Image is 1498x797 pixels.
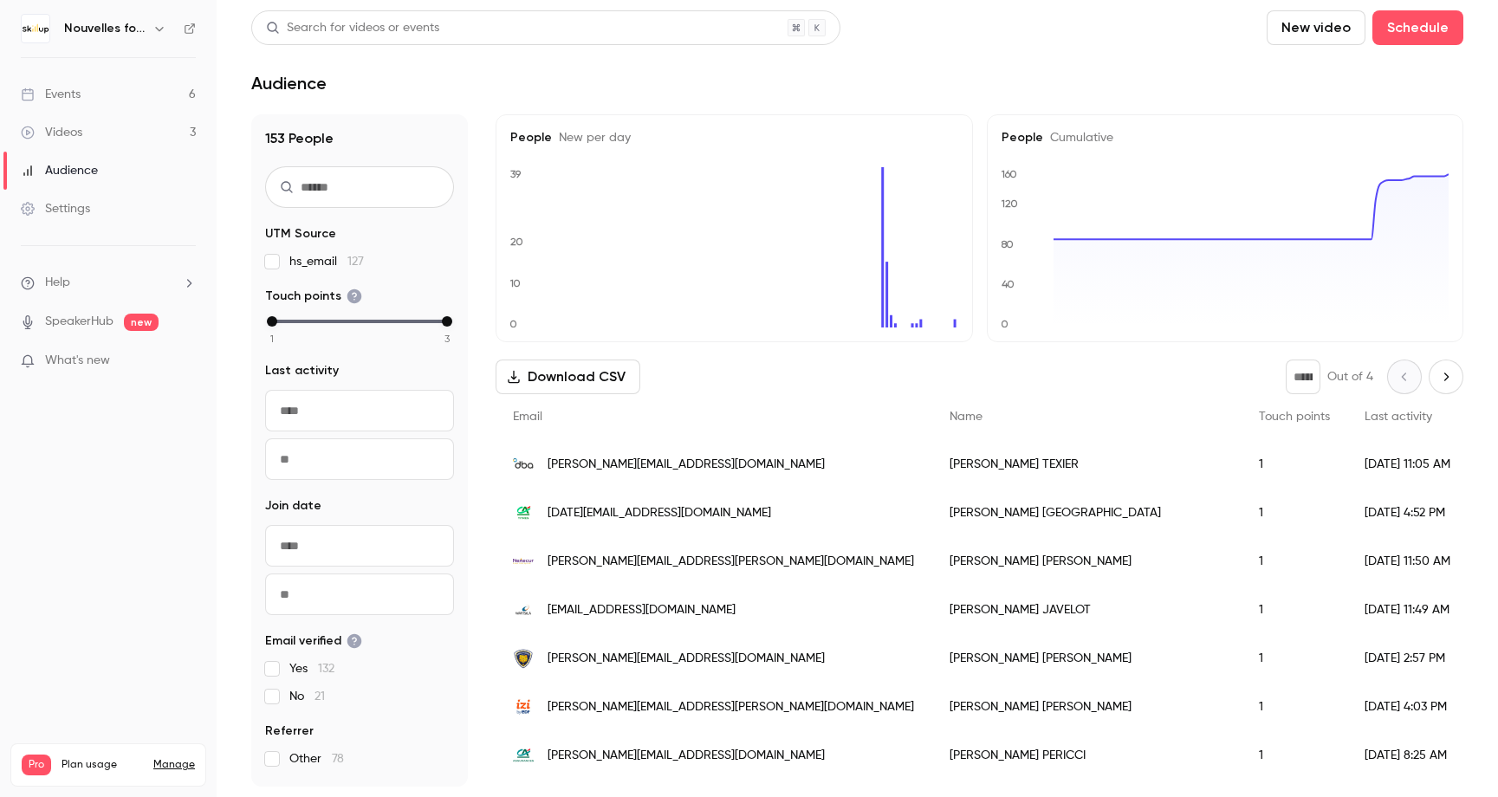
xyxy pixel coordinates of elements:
div: [DATE] 4:03 PM [1347,683,1471,731]
span: Name [950,411,982,423]
div: 1 [1242,586,1347,634]
span: 78 [332,753,344,765]
span: Yes [289,660,334,677]
img: izi-by-edf.fr [513,697,534,717]
div: [PERSON_NAME] [PERSON_NAME] [932,634,1242,683]
text: 39 [510,168,522,180]
div: Search for videos or events [266,19,439,37]
span: [PERSON_NAME][EMAIL_ADDRESS][DOMAIN_NAME] [548,747,825,765]
li: help-dropdown-opener [21,274,196,292]
div: [DATE] 8:25 AM [1347,731,1471,780]
text: 10 [509,277,521,289]
span: Last activity [1365,411,1432,423]
span: 3 [444,331,450,347]
h1: 153 People [265,128,454,149]
span: 1 [270,331,274,347]
button: Schedule [1372,10,1463,45]
text: 80 [1001,238,1014,250]
span: [PERSON_NAME][EMAIL_ADDRESS][DOMAIN_NAME] [548,456,825,474]
span: [EMAIL_ADDRESS][DOMAIN_NAME] [548,601,736,619]
div: Events [21,86,81,103]
div: min [267,316,277,327]
span: Touch points [1259,411,1330,423]
span: 132 [318,663,334,675]
text: 160 [1001,168,1017,180]
div: 1 [1242,634,1347,683]
text: 40 [1002,278,1015,290]
div: [PERSON_NAME] [PERSON_NAME] [932,683,1242,731]
span: Join date [265,497,321,515]
div: 1 [1242,731,1347,780]
span: No [289,688,325,705]
div: [PERSON_NAME] [PERSON_NAME] [932,537,1242,586]
span: Last activity [265,362,339,379]
button: Next page [1429,360,1463,394]
span: UTM Source [265,225,336,243]
h5: People [1002,129,1449,146]
div: max [442,316,452,327]
div: 1 [1242,683,1347,731]
img: wartsila.com [513,599,534,620]
div: [DATE] 2:57 PM [1347,634,1471,683]
span: Help [45,274,70,292]
div: [PERSON_NAME] JAVELOT [932,586,1242,634]
span: 21 [315,690,325,703]
span: New per day [552,132,631,144]
div: [PERSON_NAME] [GEOGRAPHIC_DATA] [932,489,1242,537]
span: 127 [347,256,364,268]
span: Email verified [265,632,362,650]
div: [DATE] 4:52 PM [1347,489,1471,537]
span: Pro [22,755,51,775]
img: ieseg.fr [513,648,534,669]
div: [DATE] 11:49 AM [1347,586,1471,634]
span: Cumulative [1043,132,1113,144]
button: Download CSV [496,360,640,394]
div: [DATE] 11:05 AM [1347,440,1471,489]
h6: Nouvelles fonctionnalités Skillup [64,20,146,37]
span: hs_email [289,253,364,270]
text: 0 [1001,318,1008,330]
span: [PERSON_NAME][EMAIL_ADDRESS][DOMAIN_NAME] [548,650,825,668]
text: 0 [509,318,517,330]
span: [DATE][EMAIL_ADDRESS][DOMAIN_NAME] [548,504,771,522]
img: ca-titres.fr [513,502,534,523]
img: fr-dba.com [513,454,534,475]
span: [PERSON_NAME][EMAIL_ADDRESS][PERSON_NAME][DOMAIN_NAME] [548,553,914,571]
span: [PERSON_NAME][EMAIL_ADDRESS][PERSON_NAME][DOMAIN_NAME] [548,698,914,716]
img: Nouvelles fonctionnalités Skillup [22,15,49,42]
div: [PERSON_NAME] TEXIER [932,440,1242,489]
iframe: Noticeable Trigger [175,353,196,369]
h5: People [510,129,958,146]
img: nexecur.fr [513,551,534,572]
span: Referrer [265,722,314,740]
span: Plan usage [62,758,143,772]
span: new [124,314,159,331]
span: What's new [45,352,110,370]
h1: Audience [251,73,327,94]
a: Manage [153,758,195,772]
div: 1 [1242,537,1347,586]
div: Videos [21,124,82,141]
img: ca-assurances.fr [513,745,534,766]
a: SpeakerHub [45,313,113,331]
text: 20 [510,236,523,248]
span: Other [289,750,344,768]
div: [PERSON_NAME] PERICCI [932,731,1242,780]
p: Out of 4 [1327,368,1373,386]
div: Audience [21,162,98,179]
span: Touch points [265,288,362,305]
text: 120 [1001,198,1018,210]
button: New video [1267,10,1365,45]
div: [DATE] 11:50 AM [1347,537,1471,586]
div: 1 [1242,489,1347,537]
span: Email [513,411,542,423]
div: Settings [21,200,90,217]
div: 1 [1242,440,1347,489]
